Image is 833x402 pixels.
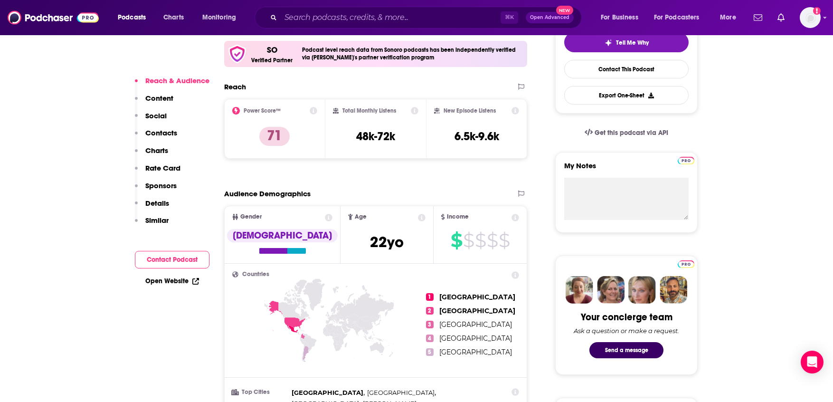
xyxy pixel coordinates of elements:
[135,181,177,199] button: Sponsors
[595,129,668,137] span: Get this podcast via API
[616,39,649,47] span: Tell Me Why
[292,389,363,396] span: [GEOGRAPHIC_DATA]
[426,293,434,301] span: 1
[264,7,591,29] div: Search podcasts, credits, & more...
[530,15,569,20] span: Open Advanced
[426,335,434,342] span: 4
[145,94,173,103] p: Content
[813,7,821,15] svg: Add a profile image
[577,121,676,144] a: Get this podcast via API
[447,214,469,220] span: Income
[601,11,638,24] span: For Business
[750,10,766,26] a: Show notifications dropdown
[118,11,146,24] span: Podcasts
[594,10,650,25] button: open menu
[426,307,434,315] span: 2
[302,47,523,61] h4: Podcast level reach data from Sonoro podcasts has been independently verified via [PERSON_NAME]'s...
[196,10,248,25] button: open menu
[145,199,169,208] p: Details
[801,351,824,373] div: Open Intercom Messenger
[135,216,169,233] button: Similar
[426,348,434,356] span: 5
[135,146,168,163] button: Charts
[135,111,167,129] button: Social
[145,216,169,225] p: Similar
[800,7,821,28] span: Logged in as helenma123
[232,389,288,395] h3: Top Cities
[145,163,180,172] p: Rate Card
[566,276,593,304] img: Sydney Profile
[145,277,199,285] a: Open Website
[597,276,625,304] img: Barbara Profile
[145,76,209,85] p: Reach & Audience
[8,9,99,27] img: Podchaser - Follow, Share and Rate Podcasts
[628,276,656,304] img: Jules Profile
[501,11,518,24] span: ⌘ K
[654,11,700,24] span: For Podcasters
[487,233,498,248] span: $
[589,342,663,358] button: Send a message
[251,57,293,63] h5: Verified Partner
[713,10,748,25] button: open menu
[367,387,436,398] span: ,
[227,229,338,242] div: [DEMOGRAPHIC_DATA]
[145,146,168,155] p: Charts
[439,348,512,356] span: [GEOGRAPHIC_DATA]
[678,157,694,164] img: Podchaser Pro
[564,86,689,105] button: Export One-Sheet
[202,11,236,24] span: Monitoring
[228,45,246,63] img: verfied icon
[370,233,404,251] span: 22 yo
[581,311,672,323] div: Your concierge team
[451,233,462,248] span: $
[145,111,167,120] p: Social
[660,276,687,304] img: Jon Profile
[281,10,501,25] input: Search podcasts, credits, & more...
[111,10,158,25] button: open menu
[135,76,209,94] button: Reach & Audience
[678,155,694,164] a: Pro website
[678,260,694,268] img: Podchaser Pro
[157,10,189,25] a: Charts
[439,320,512,329] span: [GEOGRAPHIC_DATA]
[342,107,396,114] h2: Total Monthly Listens
[439,334,512,343] span: [GEOGRAPHIC_DATA]
[574,327,679,335] div: Ask a question or make a request.
[145,181,177,190] p: Sponsors
[267,45,277,55] p: SO
[367,389,435,396] span: [GEOGRAPHIC_DATA]
[135,251,209,268] button: Contact Podcast
[439,306,515,315] span: [GEOGRAPHIC_DATA]
[242,271,269,278] span: Countries
[475,233,486,248] span: $
[564,161,689,178] label: My Notes
[526,12,574,23] button: Open AdvancedNew
[556,6,573,15] span: New
[800,7,821,28] img: User Profile
[145,128,177,137] p: Contacts
[135,94,173,111] button: Content
[720,11,736,24] span: More
[678,259,694,268] a: Pro website
[163,11,184,24] span: Charts
[240,214,262,220] span: Gender
[356,129,395,144] h3: 48k-72k
[426,321,434,328] span: 3
[774,10,788,26] a: Show notifications dropdown
[292,387,365,398] span: ,
[244,107,281,114] h2: Power Score™
[605,39,612,47] img: tell me why sparkle
[135,128,177,146] button: Contacts
[224,82,246,91] h2: Reach
[439,293,515,301] span: [GEOGRAPHIC_DATA]
[800,7,821,28] button: Show profile menu
[454,129,499,144] h3: 6.5k-9.6k
[355,214,367,220] span: Age
[135,199,169,216] button: Details
[135,163,180,181] button: Rate Card
[224,189,311,198] h2: Audience Demographics
[259,127,290,146] p: 71
[564,60,689,78] a: Contact This Podcast
[444,107,496,114] h2: New Episode Listens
